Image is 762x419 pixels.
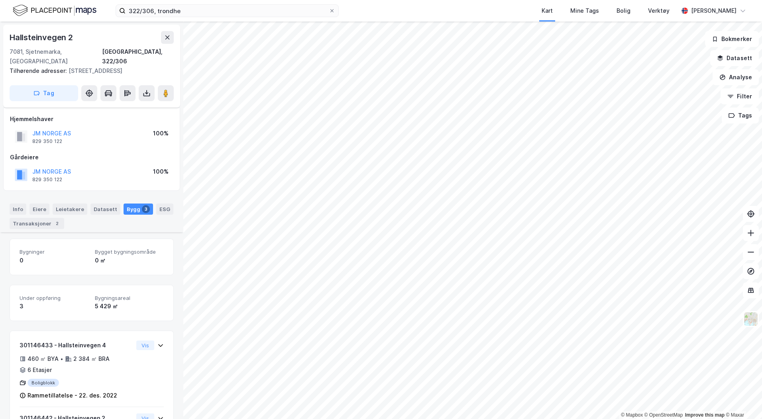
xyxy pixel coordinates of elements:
a: Mapbox [621,412,643,418]
div: 2 [53,219,61,227]
div: Datasett [90,204,120,215]
div: [STREET_ADDRESS] [10,66,167,76]
div: 829 350 122 [32,138,62,145]
div: Gårdeiere [10,153,173,162]
iframe: Chat Widget [722,381,762,419]
button: Tags [722,108,759,123]
div: Rammetillatelse - 22. des. 2022 [27,391,117,400]
div: 100% [153,167,169,176]
button: Tag [10,85,78,101]
span: Bygningsareal [95,295,164,302]
div: 0 [20,256,88,265]
div: 5 429 ㎡ [95,302,164,311]
div: ESG [156,204,173,215]
div: Verktøy [648,6,670,16]
div: Kart [542,6,553,16]
div: 3 [20,302,88,311]
button: Bokmerker [705,31,759,47]
button: Vis [136,341,154,350]
span: Bygninger [20,249,88,255]
a: OpenStreetMap [644,412,683,418]
div: Kontrollprogram for chat [722,381,762,419]
div: Eiere [29,204,49,215]
div: 301146433 - Hallsteinvegen 4 [20,341,133,350]
span: Bygget bygningsområde [95,249,164,255]
button: Analyse [713,69,759,85]
div: Leietakere [53,204,87,215]
div: Info [10,204,26,215]
div: [PERSON_NAME] [691,6,736,16]
div: Hjemmelshaver [10,114,173,124]
img: Z [743,311,758,327]
div: 2 384 ㎡ BRA [73,354,110,364]
div: • [60,356,63,362]
div: Hallsteinvegen 2 [10,31,75,44]
div: Bygg [124,204,153,215]
a: Improve this map [685,412,725,418]
button: Filter [721,88,759,104]
div: 100% [153,129,169,138]
div: Bolig [617,6,630,16]
button: Datasett [710,50,759,66]
span: Under oppføring [20,295,88,302]
input: Søk på adresse, matrikkel, gårdeiere, leietakere eller personer [126,5,329,17]
div: Mine Tags [570,6,599,16]
div: 829 350 122 [32,176,62,183]
span: Tilhørende adresser: [10,67,69,74]
div: 0 ㎡ [95,256,164,265]
div: Transaksjoner [10,218,64,229]
img: logo.f888ab2527a4732fd821a326f86c7f29.svg [13,4,96,18]
div: 460 ㎡ BYA [27,354,59,364]
div: 7081, Sjetnemarka, [GEOGRAPHIC_DATA] [10,47,102,66]
div: 3 [142,205,150,213]
div: [GEOGRAPHIC_DATA], 322/306 [102,47,174,66]
div: 6 Etasjer [27,365,52,375]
